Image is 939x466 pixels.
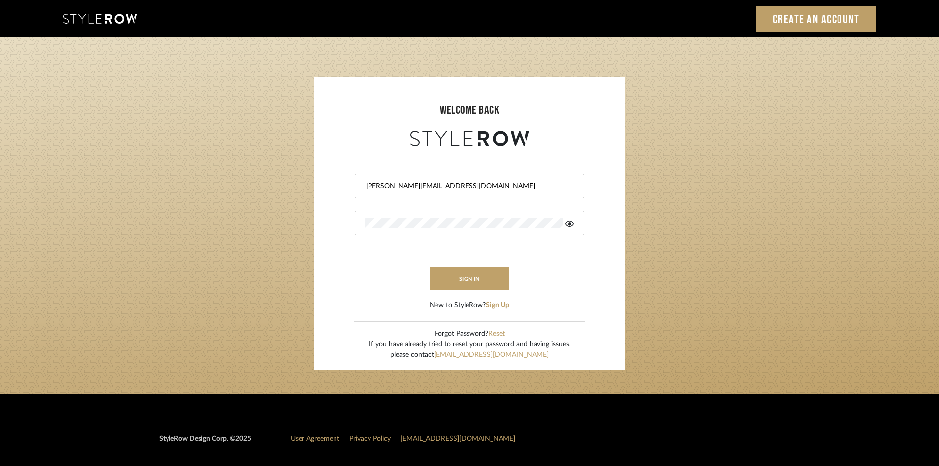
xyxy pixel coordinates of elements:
[430,300,509,311] div: New to StyleRow?
[756,6,876,32] a: Create an Account
[401,435,515,442] a: [EMAIL_ADDRESS][DOMAIN_NAME]
[369,329,570,339] div: Forgot Password?
[349,435,391,442] a: Privacy Policy
[434,351,549,358] a: [EMAIL_ADDRESS][DOMAIN_NAME]
[365,181,571,191] input: Email Address
[430,267,509,290] button: sign in
[291,435,339,442] a: User Agreement
[486,300,509,311] button: Sign Up
[159,434,251,452] div: StyleRow Design Corp. ©2025
[324,102,615,119] div: welcome back
[488,329,505,339] button: Reset
[369,339,570,360] div: If you have already tried to reset your password and having issues, please contact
